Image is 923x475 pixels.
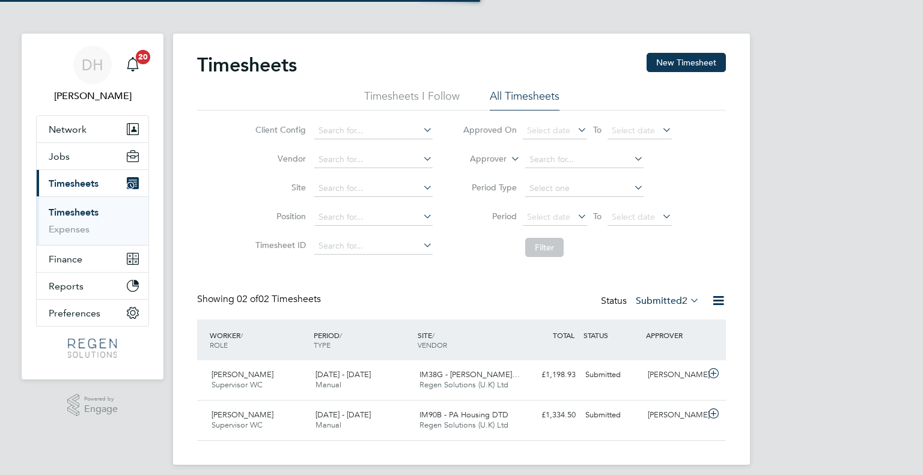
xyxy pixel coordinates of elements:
a: 20 [121,46,145,84]
span: [DATE] - [DATE] [315,369,371,380]
span: Regen Solutions (U.K) Ltd [419,380,508,390]
span: Engage [84,404,118,414]
label: Approved On [463,124,517,135]
span: [PERSON_NAME] [212,410,273,420]
li: Timesheets I Follow [364,89,460,110]
div: [PERSON_NAME] [643,405,705,425]
span: / [432,330,434,340]
span: Jobs [49,151,70,162]
div: £1,334.50 [518,405,580,425]
span: Timesheets [49,178,99,189]
a: Go to home page [36,339,149,358]
span: 20 [136,50,150,64]
div: WORKER [207,324,311,355]
h2: Timesheets [197,53,297,77]
span: Powered by [84,394,118,404]
input: Search for... [314,180,433,197]
li: All Timesheets [490,89,559,110]
span: [PERSON_NAME] [212,369,273,380]
div: £1,198.93 [518,365,580,385]
span: / [240,330,243,340]
span: 2 [682,295,687,307]
button: Finance [37,246,148,272]
span: Manual [315,420,341,430]
span: Regen Solutions (U.K) Ltd [419,420,508,430]
a: Powered byEngage [67,394,118,417]
div: Submitted [580,365,643,385]
span: Select date [612,125,655,136]
div: [PERSON_NAME] [643,365,705,385]
span: Manual [315,380,341,390]
span: Darren Hartman [36,89,149,103]
button: Timesheets [37,170,148,196]
input: Search for... [314,123,433,139]
nav: Main navigation [22,34,163,380]
span: 02 Timesheets [237,293,321,305]
span: Supervisor WC [212,420,263,430]
input: Search for... [314,209,433,226]
span: Finance [49,253,82,265]
span: Select date [527,211,570,222]
label: Position [252,211,306,222]
label: Site [252,182,306,193]
span: TOTAL [553,330,574,340]
span: To [589,122,605,138]
label: Client Config [252,124,306,135]
div: APPROVER [643,324,705,346]
input: Search for... [314,151,433,168]
span: Select date [612,211,655,222]
a: Timesheets [49,207,99,218]
span: 02 of [237,293,258,305]
span: IM90B - PA Housing DTD [419,410,508,420]
span: Select date [527,125,570,136]
a: DH[PERSON_NAME] [36,46,149,103]
button: Jobs [37,143,148,169]
button: Network [37,116,148,142]
span: DH [82,57,103,73]
span: Supervisor WC [212,380,263,390]
button: New Timesheet [647,53,726,72]
span: Reports [49,280,84,292]
span: / [340,330,342,340]
span: TYPE [314,340,331,349]
input: Search for... [525,151,644,168]
label: Submitted [636,295,699,307]
label: Approver [452,153,507,165]
span: ROLE [210,340,228,349]
label: Period [463,211,517,222]
button: Preferences [37,300,148,326]
span: VENDOR [418,340,447,349]
span: Preferences [49,307,100,319]
div: Status [601,293,702,310]
button: Reports [37,273,148,299]
input: Select one [525,180,644,197]
label: Period Type [463,182,517,193]
label: Timesheet ID [252,240,306,250]
div: PERIOD [311,324,415,355]
div: STATUS [580,324,643,346]
div: Timesheets [37,196,148,245]
div: SITE [415,324,519,355]
span: To [589,208,605,224]
span: [DATE] - [DATE] [315,410,371,420]
span: Network [49,124,87,135]
div: Showing [197,293,323,306]
label: Vendor [252,153,306,164]
a: Expenses [49,223,90,235]
input: Search for... [314,238,433,255]
img: regensolutions-logo-retina.png [68,339,117,358]
div: Submitted [580,405,643,425]
button: Filter [525,238,564,257]
span: IM38G - [PERSON_NAME]… [419,369,520,380]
